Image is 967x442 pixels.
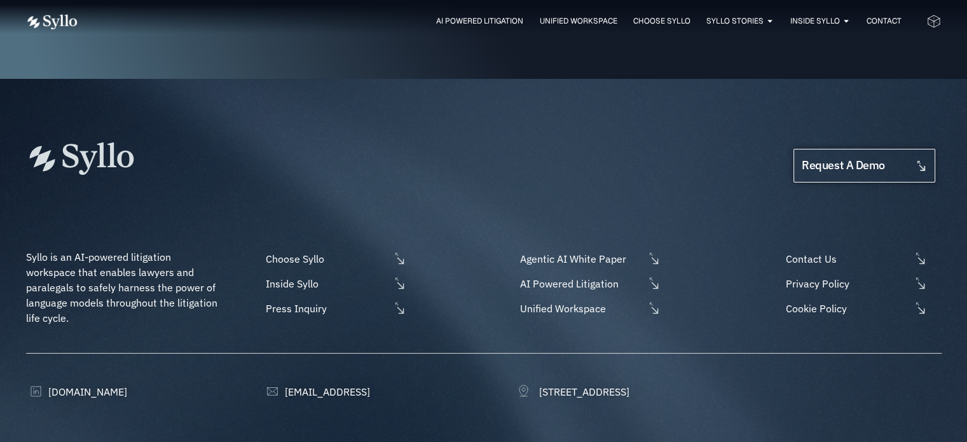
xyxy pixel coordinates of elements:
[790,15,839,27] a: Inside Syllo
[517,301,661,316] a: Unified Workspace
[282,384,370,399] span: [EMAIL_ADDRESS]
[633,15,690,27] a: Choose Syllo
[706,15,763,27] a: Syllo Stories
[517,276,661,291] a: AI Powered Litigation
[103,15,901,27] nav: Menu
[783,276,910,291] span: Privacy Policy
[263,251,406,266] a: Choose Syllo
[783,301,941,316] a: Cookie Policy
[536,384,629,399] span: [STREET_ADDRESS]
[783,301,910,316] span: Cookie Policy
[783,251,941,266] a: Contact Us
[103,15,901,27] div: Menu Toggle
[539,15,617,27] a: Unified Workspace
[263,276,390,291] span: Inside Syllo
[263,301,390,316] span: Press Inquiry
[263,276,406,291] a: Inside Syllo
[793,149,935,183] a: request a demo
[263,384,370,399] a: [EMAIL_ADDRESS]
[517,251,661,266] a: Agentic AI White Paper
[783,276,941,291] a: Privacy Policy
[436,15,523,27] a: AI Powered Litigation
[25,14,78,30] img: white logo
[802,160,884,172] span: request a demo
[517,251,644,266] span: Agentic AI White Paper
[517,276,644,291] span: AI Powered Litigation
[866,15,901,27] a: Contact
[517,301,644,316] span: Unified Workspace
[26,251,220,324] span: Syllo is an AI-powered litigation workspace that enables lawyers and paralegals to safely harness...
[26,384,127,399] a: [DOMAIN_NAME]
[45,384,127,399] span: [DOMAIN_NAME]
[783,251,910,266] span: Contact Us
[263,301,406,316] a: Press Inquiry
[517,384,629,399] a: [STREET_ADDRESS]
[263,251,390,266] span: Choose Syllo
